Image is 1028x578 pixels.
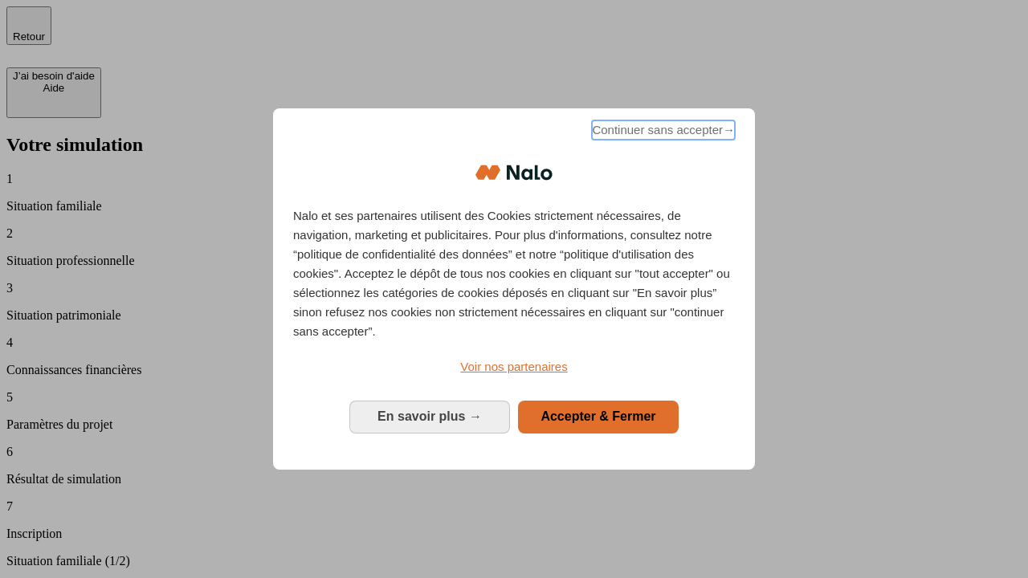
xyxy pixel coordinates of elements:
button: En savoir plus: Configurer vos consentements [349,401,510,433]
span: Continuer sans accepter→ [592,120,735,140]
img: Logo [475,149,553,197]
a: Voir nos partenaires [293,357,735,377]
span: Voir nos partenaires [460,360,567,373]
p: Nalo et ses partenaires utilisent des Cookies strictement nécessaires, de navigation, marketing e... [293,206,735,341]
div: Bienvenue chez Nalo Gestion du consentement [273,108,755,469]
button: Accepter & Fermer: Accepter notre traitement des données et fermer [518,401,679,433]
span: En savoir plus → [377,409,482,423]
span: Accepter & Fermer [541,409,655,423]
